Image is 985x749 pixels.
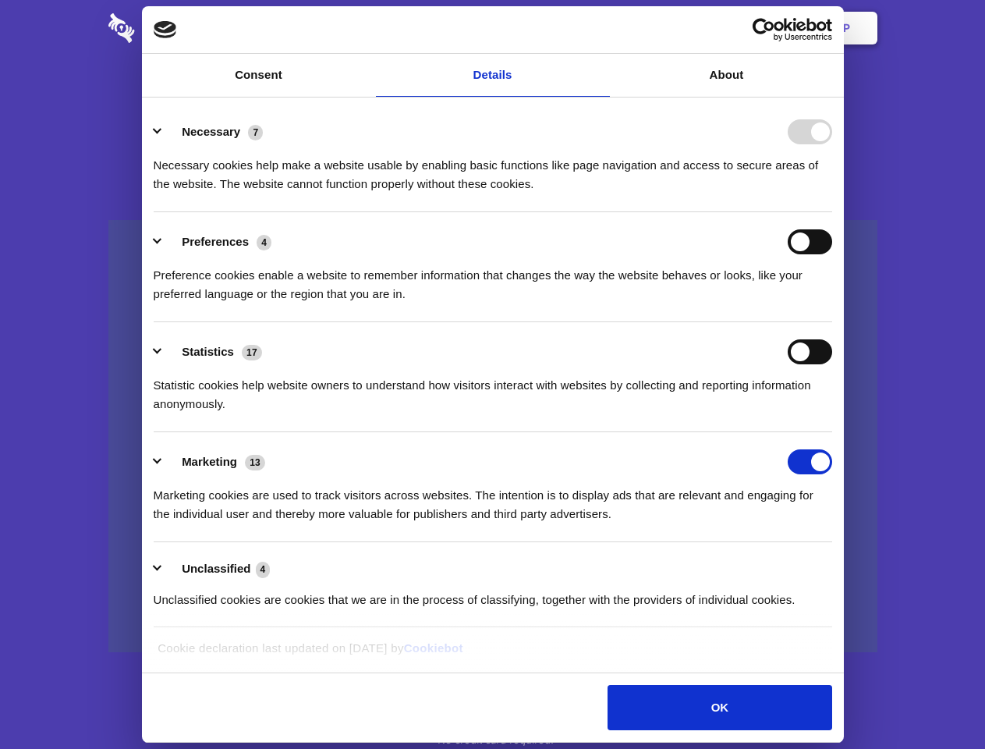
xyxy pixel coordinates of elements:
button: OK [608,685,831,730]
div: Marketing cookies are used to track visitors across websites. The intention is to display ads tha... [154,474,832,524]
a: Cookiebot [404,641,463,655]
a: Wistia video thumbnail [108,220,877,653]
a: Consent [142,54,376,97]
label: Marketing [182,455,237,468]
img: logo [154,21,177,38]
h4: Auto-redaction of sensitive data, encrypted data sharing and self-destructing private chats. Shar... [108,142,877,193]
span: 13 [245,455,265,470]
span: 4 [257,235,271,250]
button: Preferences (4) [154,229,282,254]
div: Unclassified cookies are cookies that we are in the process of classifying, together with the pro... [154,579,832,609]
img: logo-wordmark-white-trans-d4663122ce5f474addd5e946df7df03e33cb6a1c49d2221995e7729f52c070b2.svg [108,13,242,43]
label: Statistics [182,345,234,358]
iframe: Drift Widget Chat Controller [907,671,966,730]
a: Details [376,54,610,97]
a: Usercentrics Cookiebot - opens in a new window [696,18,832,41]
div: Statistic cookies help website owners to understand how visitors interact with websites by collec... [154,364,832,414]
span: 17 [242,345,262,360]
div: Necessary cookies help make a website usable by enabling basic functions like page navigation and... [154,144,832,193]
a: About [610,54,844,97]
div: Cookie declaration last updated on [DATE] by [146,639,839,669]
a: Login [707,4,775,52]
span: 4 [256,562,271,577]
button: Marketing (13) [154,449,275,474]
h1: Eliminate Slack Data Loss. [108,70,877,126]
label: Preferences [182,235,249,248]
label: Necessary [182,125,240,138]
button: Unclassified (4) [154,559,280,579]
div: Preference cookies enable a website to remember information that changes the way the website beha... [154,254,832,304]
span: 7 [248,125,263,140]
a: Pricing [458,4,526,52]
button: Statistics (17) [154,339,272,364]
a: Contact [632,4,704,52]
button: Necessary (7) [154,119,273,144]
